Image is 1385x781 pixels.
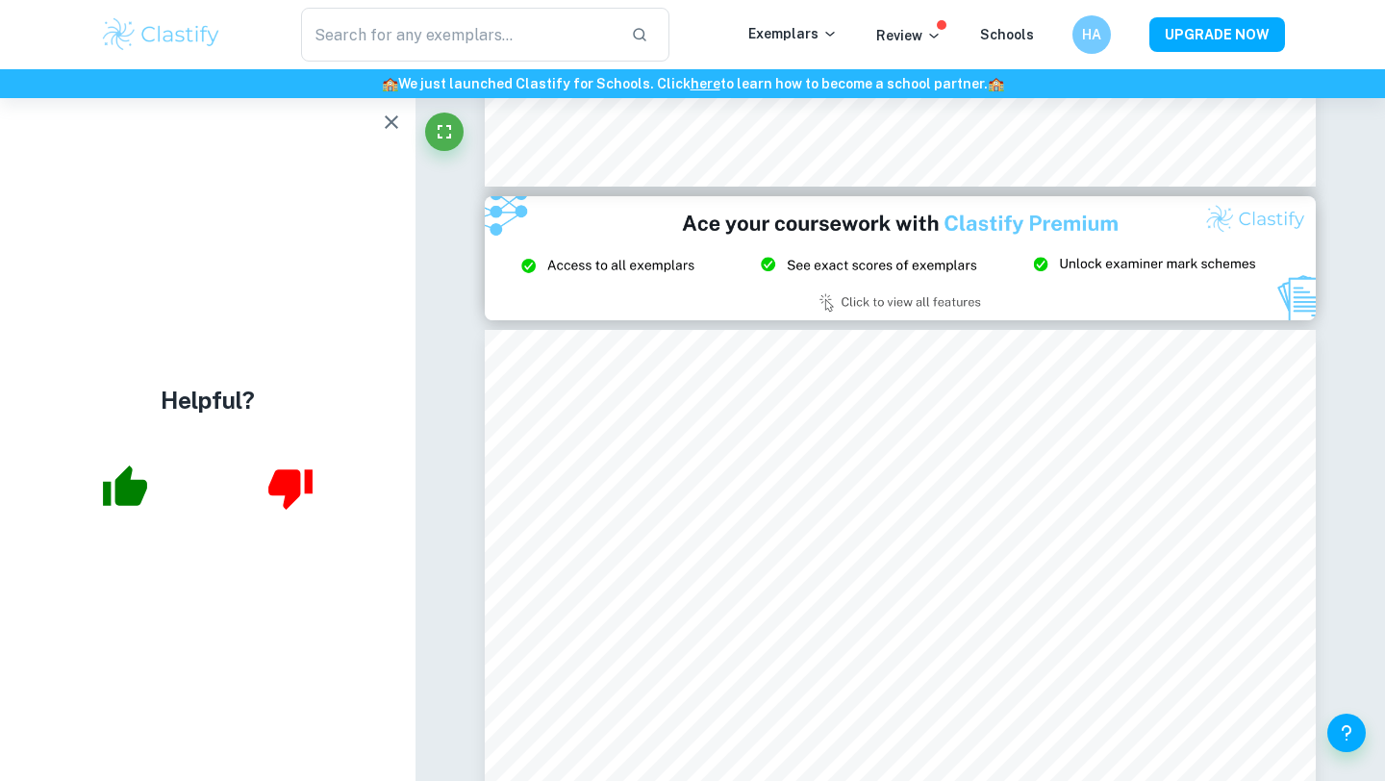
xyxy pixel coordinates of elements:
img: Ad [485,196,1316,321]
h6: HA [1081,24,1103,45]
input: Search for any exemplars... [301,8,616,62]
button: UPGRADE NOW [1149,17,1285,52]
a: here [691,76,720,91]
button: HA [1072,15,1111,54]
span: 🏫 [988,76,1004,91]
button: Fullscreen [425,113,464,151]
h6: We just launched Clastify for Schools. Click to learn how to become a school partner. [4,73,1381,94]
p: Exemplars [748,23,838,44]
img: Clastify logo [100,15,222,54]
p: Review [876,25,942,46]
h4: Helpful? [161,383,255,417]
button: Help and Feedback [1327,714,1366,752]
span: 🏫 [382,76,398,91]
a: Schools [980,27,1034,42]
